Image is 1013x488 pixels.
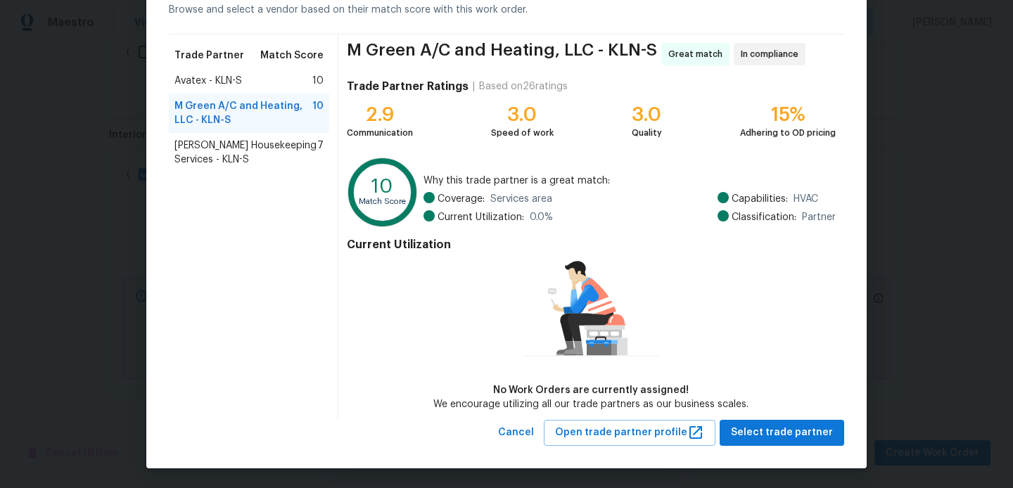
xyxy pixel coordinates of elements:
span: Avatex - KLN-S [174,74,242,88]
button: Select trade partner [720,420,844,446]
span: 10 [312,99,324,127]
div: Speed of work [491,126,554,140]
button: Cancel [492,420,540,446]
span: 10 [312,74,324,88]
span: Open trade partner profile [555,424,704,442]
span: Current Utilization: [438,210,524,224]
span: Why this trade partner is a great match: [423,174,836,188]
span: In compliance [741,47,804,61]
h4: Trade Partner Ratings [347,79,469,94]
span: Trade Partner [174,49,244,63]
span: Great match [668,47,728,61]
text: 10 [371,176,393,196]
span: Coverage: [438,192,485,206]
span: Classification: [732,210,796,224]
span: 0.0 % [530,210,553,224]
h4: Current Utilization [347,238,836,252]
div: No Work Orders are currently assigned! [433,383,748,397]
div: 3.0 [491,108,554,122]
span: [PERSON_NAME] Housekeeping Services - KLN-S [174,139,317,167]
span: HVAC [794,192,818,206]
div: 15% [740,108,836,122]
div: Communication [347,126,413,140]
span: M Green A/C and Heating, LLC - KLN-S [174,99,312,127]
div: Adhering to OD pricing [740,126,836,140]
div: | [469,79,479,94]
span: Match Score [260,49,324,63]
span: Capabilities: [732,192,788,206]
button: Open trade partner profile [544,420,715,446]
span: Select trade partner [731,424,833,442]
span: Services area [490,192,552,206]
text: Match Score [359,198,406,205]
div: Quality [632,126,662,140]
div: Based on 26 ratings [479,79,568,94]
span: 7 [317,139,324,167]
span: Partner [802,210,836,224]
div: 3.0 [632,108,662,122]
span: M Green A/C and Heating, LLC - KLN-S [347,43,657,65]
span: Cancel [498,424,534,442]
div: We encourage utilizing all our trade partners as our business scales. [433,397,748,411]
div: 2.9 [347,108,413,122]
